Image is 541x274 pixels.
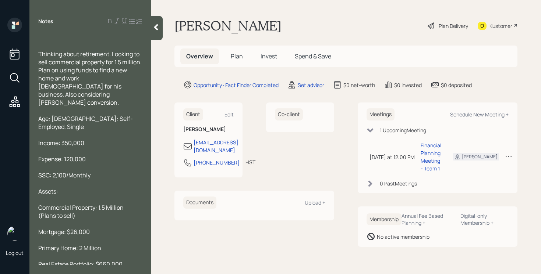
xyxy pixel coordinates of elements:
[38,171,91,179] span: SSC: 2,100/Monthly
[38,187,58,195] span: Assets:
[450,111,509,118] div: Schedule New Meeting +
[38,260,123,268] span: Real Estate Portfolio: $660,000
[38,228,90,236] span: Mortgage: $26,000
[394,81,422,89] div: $0 invested
[245,158,255,166] div: HST
[460,212,509,226] div: Digital-only Membership +
[343,81,375,89] div: $0 net-worth
[305,199,325,206] div: Upload +
[38,139,84,147] span: Income: 350,000
[231,52,243,60] span: Plan
[275,108,303,120] h6: Co-client
[369,153,415,161] div: [DATE] at 12:00 PM
[194,81,279,89] div: Opportunity · Fact Finder Completed
[38,18,53,25] label: Notes
[380,126,426,134] div: 1 Upcoming Meeting
[6,249,24,256] div: Log out
[295,52,331,60] span: Spend & Save
[183,108,203,120] h6: Client
[194,159,240,166] div: [PHONE_NUMBER]
[174,18,282,34] h1: [PERSON_NAME]
[421,141,441,172] div: Financial Planning Meeting - Team 1
[38,203,125,220] span: Commercial Property: 1.5 Million (Plans to sell)
[298,81,324,89] div: Set advisor
[377,233,429,241] div: No active membership
[7,226,22,241] img: retirable_logo.png
[194,138,238,154] div: [EMAIL_ADDRESS][DOMAIN_NAME]
[38,244,101,252] span: Primary Home: 2 Million
[183,197,216,209] h6: Documents
[186,52,213,60] span: Overview
[380,180,417,187] div: 0 Past Meeting s
[439,22,468,30] div: Plan Delivery
[38,50,143,107] span: Thinking about retirement. Looking to sell commercial property for 1.5 million. Plan on using fun...
[489,22,512,30] div: Kustomer
[441,81,472,89] div: $0 deposited
[38,115,133,131] span: Age: [DEMOGRAPHIC_DATA]: Self-Employed, Single
[367,108,395,120] h6: Meetings
[183,126,234,133] h6: [PERSON_NAME]
[261,52,277,60] span: Invest
[402,212,455,226] div: Annual Fee Based Planning +
[367,213,402,226] h6: Membership
[462,154,498,160] div: [PERSON_NAME]
[38,155,86,163] span: Expense: 120,000
[224,111,234,118] div: Edit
